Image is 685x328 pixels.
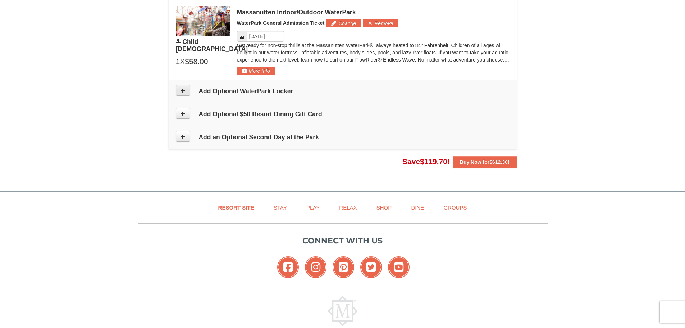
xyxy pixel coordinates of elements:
span: $119.70 [420,157,447,166]
span: Save ! [402,157,450,166]
span: 1 [176,56,180,67]
a: Relax [330,199,366,216]
div: Massanutten Indoor/Outdoor WaterPark [237,9,510,16]
h4: Add Optional $50 Resort Dining Gift Card [176,111,510,118]
button: Change [326,19,361,27]
a: Resort Site [209,199,263,216]
a: Stay [265,199,296,216]
p: Connect with us [138,235,548,247]
a: Shop [367,199,401,216]
span: Child [DEMOGRAPHIC_DATA] [176,38,248,53]
span: X [180,56,185,67]
img: 6619917-1403-22d2226d.jpg [176,6,230,36]
img: Massanutten Resort Logo [328,296,358,326]
button: Remove [363,19,398,27]
h4: Add Optional WaterPark Locker [176,87,510,95]
h4: Add an Optional Second Day at the Park [176,134,510,141]
span: WaterPark General Admission Ticket [237,20,325,26]
button: Buy Now for$612.30! [453,156,517,168]
a: Play [297,199,329,216]
a: Dine [402,199,433,216]
strong: Buy Now for ! [460,159,510,165]
p: Get ready for non-stop thrills at the Massanutten WaterPark®, always heated to 84° Fahrenheit. Ch... [237,42,510,63]
span: $58.00 [185,56,208,67]
span: $612.30 [489,159,508,165]
a: Groups [434,199,476,216]
button: More Info [237,67,275,75]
